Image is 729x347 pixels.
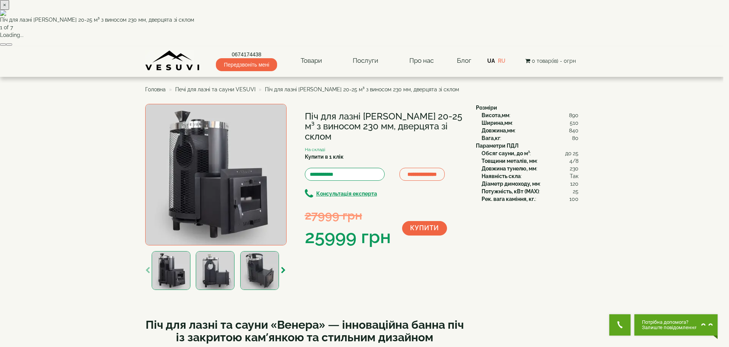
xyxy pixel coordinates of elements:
a: Печі для лазні та сауни VESUVI [175,86,255,92]
b: Рек. вага каміння, кг. [482,196,535,202]
div: : [482,180,578,188]
span: 100 [569,195,578,203]
a: RU [498,58,506,64]
b: Потужність, кВт (MAX) [482,188,539,194]
div: : [482,150,578,157]
div: : [482,172,578,180]
b: Обсяг сауни, до м³ [482,150,530,156]
a: UA [487,58,495,64]
b: Параметри ПДЛ [476,143,518,149]
img: Завод VESUVI [145,50,200,71]
span: 890 [569,111,578,119]
img: Піч для лазні Venera 20-25 м³ з виносом 230 мм, дверцята зі склом [152,251,190,290]
h1: Піч для лазні [PERSON_NAME] 20-25 м³ з виносом 230 мм, дверцята зі склом [305,111,464,142]
b: Довжина тунелю, мм [482,166,536,172]
a: Товари [293,52,330,70]
strong: Піч для лазні та сауни «Венера» — інноваційна банна піч із закритою кам’янкою та стильним дизайном [146,318,464,344]
span: Так [570,172,578,180]
button: Get Call button [609,314,631,336]
span: 510 [570,119,578,127]
img: Піч для лазні Venera 20-25 м³ з виносом 230 мм, дверцята зі склом [145,104,287,245]
b: Ширина,мм [482,120,512,126]
b: Вага,кг [482,135,500,141]
b: Довжина,мм [482,127,515,134]
span: до 25 [565,150,578,157]
div: 25999 грн [305,224,391,250]
button: Купити [402,221,447,236]
div: : [482,127,578,134]
b: Товщини металів, мм [482,158,537,164]
img: Піч для лазні Venera 20-25 м³ з виносом 230 мм, дверцята зі склом [240,251,279,290]
div: : [482,111,578,119]
span: 0 товар(ів) - 0грн [532,58,576,64]
div: 27999 грн [305,207,391,224]
span: 80 [572,134,578,142]
button: Next (Right arrow key) [6,43,12,46]
div: : [482,157,578,165]
span: 4/8 [569,157,578,165]
a: Головна [145,86,166,92]
div: : [482,188,578,195]
div: : [482,134,578,142]
span: 840 [569,127,578,134]
b: Діаметр димоходу, мм [482,181,540,187]
b: Консультація експерта [316,191,377,197]
b: Розміри [476,105,497,111]
span: 230 [570,165,578,172]
small: На складі [305,147,325,152]
a: 0674174438 [216,51,277,58]
div: : [482,119,578,127]
div: : [482,165,578,172]
img: Піч для лазні Venera 20-25 м³ з виносом 230 мм, дверцята зі склом [196,251,235,290]
button: 0 товар(ів) - 0грн [523,57,578,65]
div: : [482,195,578,203]
a: Блог [457,57,471,64]
button: Chat button [634,314,718,336]
span: Піч для лазні [PERSON_NAME] 20-25 м³ з виносом 230 мм, дверцята зі склом [265,86,459,92]
label: Купити в 1 клік [305,153,344,161]
span: Залиште повідомлення [642,325,697,330]
a: Послуги [345,52,386,70]
b: Висота,мм [482,112,509,118]
a: Про нас [402,52,441,70]
span: Потрібна допомога? [642,320,697,325]
span: Передзвоніть мені [216,58,277,71]
span: 25 [573,188,578,195]
b: Наявність скла [482,173,521,179]
span: 120 [570,180,578,188]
